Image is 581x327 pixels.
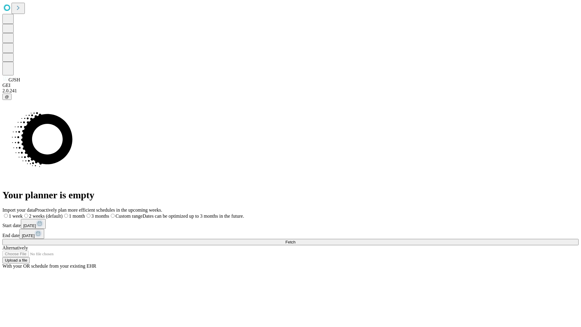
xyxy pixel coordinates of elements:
span: 3 months [91,213,109,219]
div: End date [2,229,579,239]
div: GEI [2,83,579,88]
button: Upload a file [2,257,30,263]
input: Custom rangeDates can be optimized up to 3 months in the future. [111,214,115,218]
span: [DATE] [23,223,36,228]
span: With your OR schedule from your existing EHR [2,263,96,269]
input: 3 months [87,214,90,218]
h1: Your planner is empty [2,190,579,201]
span: Proactively plan more efficient schedules in the upcoming weeks. [35,207,162,213]
span: 2 weeks (default) [29,213,63,219]
input: 1 month [64,214,68,218]
div: Start date [2,219,579,229]
span: @ [5,94,9,99]
div: 2.0.241 [2,88,579,94]
span: Fetch [285,240,295,244]
span: Import your data [2,207,35,213]
input: 1 week [4,214,8,218]
span: 1 week [9,213,23,219]
button: [DATE] [21,219,46,229]
input: 2 weeks (default) [24,214,28,218]
button: [DATE] [19,229,44,239]
span: Alternatively [2,245,28,250]
span: [DATE] [22,233,34,238]
span: 1 month [69,213,85,219]
span: Custom range [116,213,143,219]
span: Dates can be optimized up to 3 months in the future. [143,213,244,219]
button: Fetch [2,239,579,245]
span: GJSH [8,77,20,82]
button: @ [2,94,11,100]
